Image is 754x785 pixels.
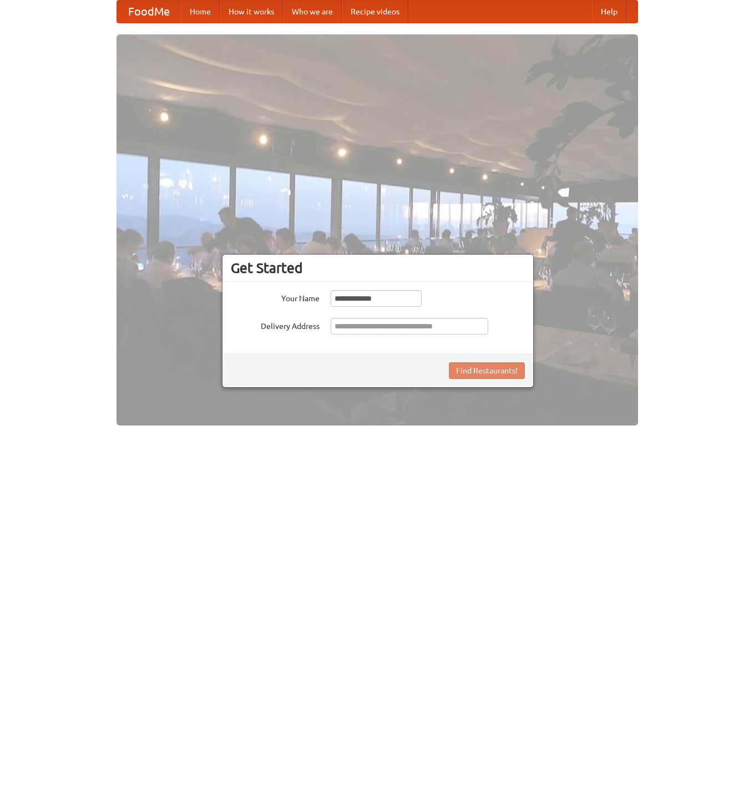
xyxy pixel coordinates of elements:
[117,1,181,23] a: FoodMe
[449,362,525,379] button: Find Restaurants!
[342,1,408,23] a: Recipe videos
[231,290,320,304] label: Your Name
[592,1,626,23] a: Help
[181,1,220,23] a: Home
[220,1,283,23] a: How it works
[231,318,320,332] label: Delivery Address
[283,1,342,23] a: Who we are
[231,260,525,276] h3: Get Started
